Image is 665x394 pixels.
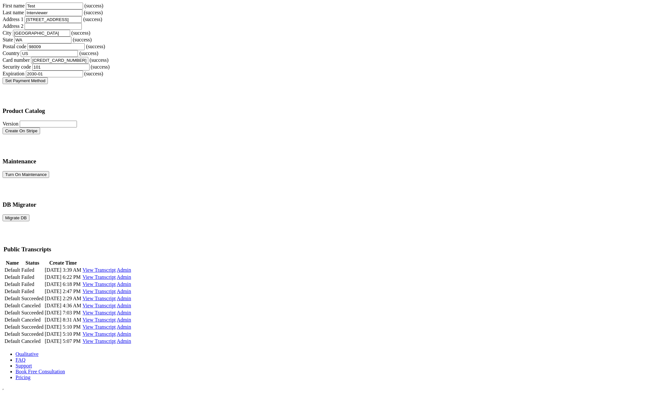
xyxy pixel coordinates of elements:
[3,44,26,49] label: Postal code
[21,310,44,316] td: Succeeded
[3,50,19,56] label: Country
[4,302,20,309] td: Default
[117,274,131,280] a: Admin
[82,324,116,330] a: View Transcript
[21,317,44,323] td: Canceled
[44,317,81,323] td: [DATE] 8:31 AM
[21,324,44,330] td: Succeeded
[16,357,26,363] a: FAQ
[90,57,109,63] span: (success)
[21,281,44,288] td: Failed
[73,37,92,42] span: (success)
[4,267,20,273] td: Default
[71,30,91,36] span: (success)
[16,363,32,368] a: Support
[21,338,44,345] td: Canceled
[86,44,105,49] span: (success)
[3,77,48,84] input: Set Payment Method
[44,288,81,295] td: [DATE] 2:47 PM
[3,64,31,70] label: Security code
[16,351,38,357] a: Qualitative
[21,274,44,280] td: Failed
[21,267,44,273] td: Failed
[4,295,20,302] td: Default
[633,363,665,394] iframe: Chat Widget
[3,57,30,63] label: Card number
[21,302,44,309] td: Canceled
[4,288,20,295] td: Default
[4,274,20,280] td: Default
[117,317,131,323] a: Admin
[4,324,20,330] td: Default
[82,310,116,315] a: View Transcript
[3,171,49,178] button: Turn On Maintenance
[4,310,20,316] td: Default
[44,260,81,266] th: Create Time
[16,369,65,374] a: Book Free Consultation
[82,281,116,287] a: View Transcript
[82,267,116,273] a: View Transcript
[79,50,98,56] span: (success)
[3,214,29,221] button: Migrate DB
[3,127,40,134] input: Create On Stripe
[82,289,116,294] a: View Transcript
[82,331,116,337] a: View Transcript
[21,260,44,266] th: Status
[44,338,81,345] td: [DATE] 5:07 PM
[3,71,25,76] label: Expiration
[44,331,81,337] td: [DATE] 5:10 PM
[117,281,131,287] a: Admin
[117,296,131,301] a: Admin
[3,30,12,36] label: City
[3,16,23,22] label: Address 1
[44,310,81,316] td: [DATE] 7:03 PM
[117,338,131,344] a: Admin
[16,375,30,380] a: Pricing
[44,267,81,273] td: [DATE] 3:39 AM
[82,338,116,344] a: View Transcript
[4,331,20,337] td: Default
[3,158,662,165] h3: Maintenance
[82,317,116,323] a: View Transcript
[82,303,116,308] a: View Transcript
[4,281,20,288] td: Default
[117,331,131,337] a: Admin
[21,288,44,295] td: Failed
[44,324,81,330] td: [DATE] 5:10 PM
[84,71,103,76] span: (success)
[117,303,131,308] a: Admin
[4,338,20,345] td: Default
[84,10,103,15] span: (success)
[117,267,131,273] a: Admin
[3,107,662,115] h3: Product Catalog
[84,3,103,8] span: (success)
[3,37,13,42] label: State
[3,23,23,29] label: Address 2
[117,289,131,294] a: Admin
[4,246,132,253] h3: Public Transcripts
[82,274,116,280] a: View Transcript
[21,331,44,337] td: Succeeded
[3,121,18,126] label: Version
[82,296,116,301] a: View Transcript
[3,10,24,15] label: Last name
[83,16,102,22] span: (success)
[44,281,81,288] td: [DATE] 6:18 PM
[44,274,81,280] td: [DATE] 6:22 PM
[117,324,131,330] a: Admin
[117,310,131,315] a: Admin
[44,295,81,302] td: [DATE] 2:29 AM
[44,302,81,309] td: [DATE] 4:36 AM
[4,260,20,266] th: Name
[3,3,25,8] label: First name
[3,201,662,208] h3: DB Migrator
[4,317,20,323] td: Default
[91,64,110,70] span: (success)
[21,295,44,302] td: Succeeded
